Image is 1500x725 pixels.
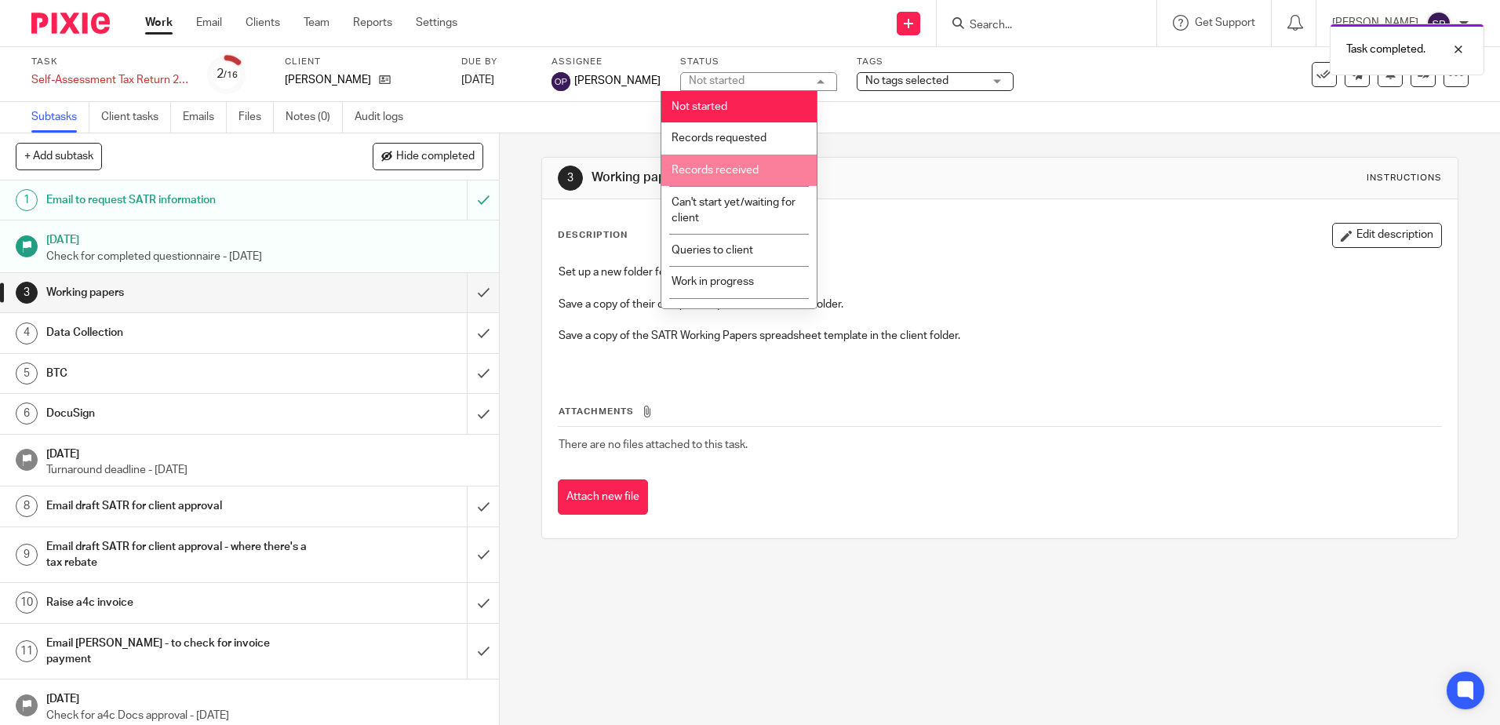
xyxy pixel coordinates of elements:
[31,13,110,34] img: Pixie
[373,143,483,169] button: Hide completed
[46,687,484,707] h1: [DATE]
[16,189,38,211] div: 1
[285,72,371,88] p: [PERSON_NAME]
[672,276,754,287] span: Work in progress
[680,56,837,68] label: Status
[224,71,238,79] small: /16
[396,151,475,163] span: Hide completed
[672,197,796,224] span: Can't start yet/waiting for client
[196,15,222,31] a: Email
[46,321,316,344] h1: Data Collection
[46,494,316,518] h1: Email draft SATR for client approval
[592,169,1033,186] h1: Working papers
[16,592,38,614] div: 10
[16,362,38,384] div: 5
[304,15,329,31] a: Team
[672,133,766,144] span: Records requested
[1426,11,1451,36] img: svg%3E
[46,188,316,212] h1: Email to request SATR information
[46,281,316,304] h1: Working papers
[246,15,280,31] a: Clients
[183,102,227,133] a: Emails
[16,495,38,517] div: 8
[46,632,316,672] h1: Email [PERSON_NAME] - to check for invoice payment
[672,165,759,176] span: Records received
[46,402,316,425] h1: DocuSign
[559,407,634,416] span: Attachments
[865,75,948,86] span: No tags selected
[689,75,745,86] div: Not started
[1332,223,1442,248] button: Edit description
[217,65,238,83] div: 2
[145,15,173,31] a: Work
[46,591,316,614] h1: Raise a4c invoice
[552,72,570,91] img: svg%3E
[461,56,532,68] label: Due by
[558,229,628,242] p: Description
[46,535,316,575] h1: Email draft SATR for client approval - where there's a tax rebate
[238,102,274,133] a: Files
[46,362,316,385] h1: BTC
[559,264,1440,280] p: Set up a new folder for the 2024/ 2025 tax year
[558,479,648,515] button: Attach new file
[16,143,102,169] button: + Add subtask
[672,101,727,112] span: Not started
[286,102,343,133] a: Notes (0)
[355,102,415,133] a: Audit logs
[101,102,171,133] a: Client tasks
[46,228,484,248] h1: [DATE]
[558,166,583,191] div: 3
[574,73,661,89] span: [PERSON_NAME]
[285,56,442,68] label: Client
[16,544,38,566] div: 9
[31,56,188,68] label: Task
[16,282,38,304] div: 3
[31,102,89,133] a: Subtasks
[461,75,494,86] span: [DATE]
[16,403,38,424] div: 6
[46,249,484,264] p: Check for completed questionnaire - [DATE]
[16,640,38,662] div: 11
[46,443,484,462] h1: [DATE]
[1367,172,1442,184] div: Instructions
[559,297,1440,312] p: Save a copy of their completed questionnaire in the folder.
[416,15,457,31] a: Settings
[1346,42,1425,57] p: Task completed.
[31,72,188,88] div: Self-Assessment Tax Return 2025
[552,56,661,68] label: Assignee
[46,708,484,723] p: Check for a4c Docs approval - [DATE]
[353,15,392,31] a: Reports
[672,245,753,256] span: Queries to client
[559,439,748,450] span: There are no files attached to this task.
[46,462,484,478] p: Turnaround deadline - [DATE]
[16,322,38,344] div: 4
[559,328,1440,344] p: Save a copy of the SATR Working Papers spreadsheet template in the client folder.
